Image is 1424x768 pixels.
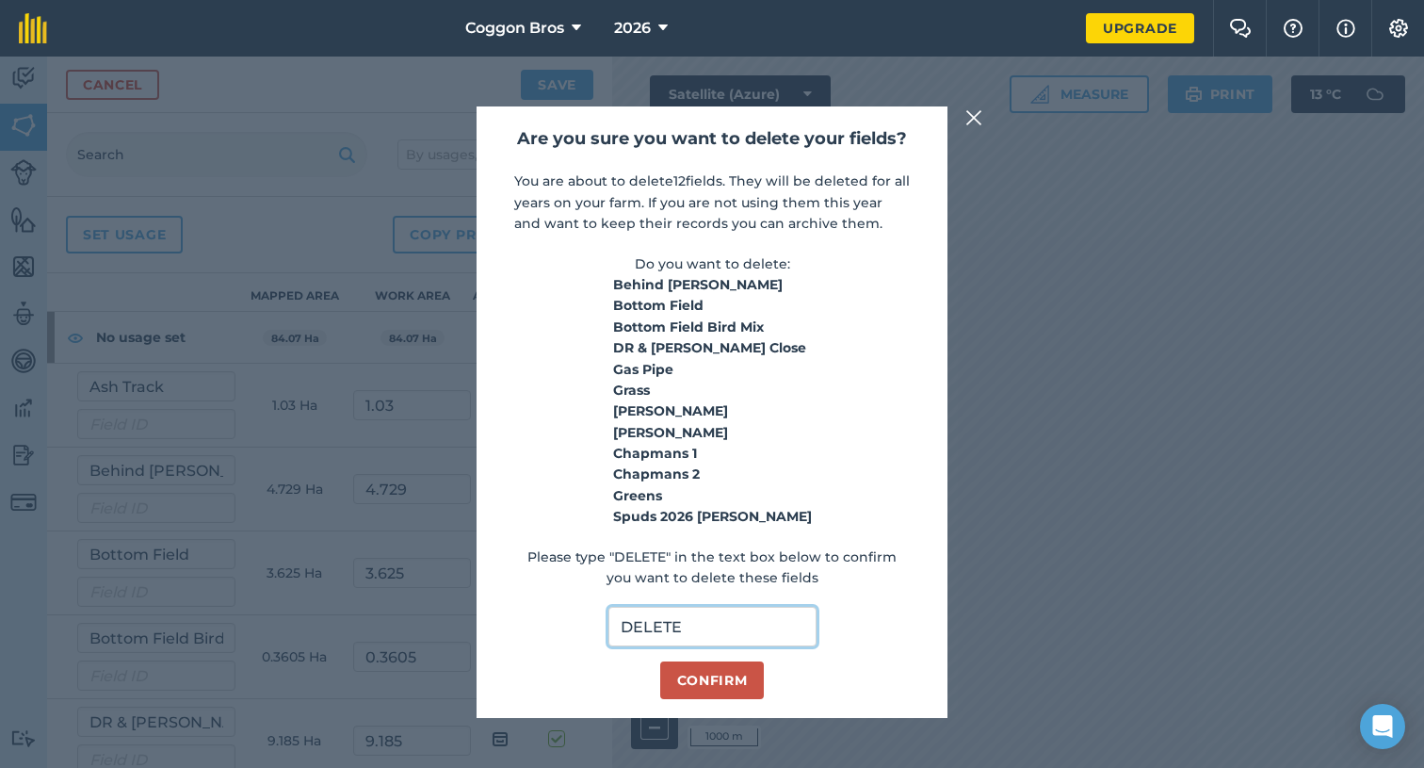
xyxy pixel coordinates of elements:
[465,17,564,40] span: Coggon Bros
[613,445,697,462] strong: Chapmans 1
[965,106,982,129] img: svg+xml;base64,PHN2ZyB4bWxucz0iaHR0cDovL3d3dy53My5vcmcvMjAwMC9zdmciIHdpZHRoPSIyMiIgaGVpZ2h0PSIzMC...
[635,253,790,274] p: Do you want to delete:
[613,319,764,335] strong: Bottom Field Bird Mix
[613,382,650,399] strong: Grass
[514,547,910,589] p: Please type "DELETE" in the text box below to confirm you want to delete these fields
[1387,19,1410,38] img: A cog icon
[613,424,728,441] strong: [PERSON_NAME]
[613,466,700,482] strong: Chapmans 2
[613,361,673,378] strong: Gas Pipe
[660,662,765,699] button: Confirm
[19,13,47,43] img: fieldmargin Logo
[1360,704,1405,749] div: Open Intercom Messenger
[613,487,662,504] strong: Greens
[613,297,704,314] strong: Bottom Field
[613,339,806,356] strong: DR & [PERSON_NAME] Close
[1336,17,1355,40] img: svg+xml;base64,PHN2ZyB4bWxucz0iaHR0cDovL3d3dy53My5vcmcvMjAwMC9zdmciIHdpZHRoPSIxNyIgaGVpZ2h0PSIxNy...
[1229,19,1252,38] img: Two speech bubbles overlapping with the left bubble in the forefront
[514,171,910,234] p: You are about to delete 12 fields. They will be deleted for all years on your farm. If you are no...
[614,17,651,40] span: 2026
[613,276,783,293] strong: Behind [PERSON_NAME]
[613,508,812,525] strong: Spuds 2026 [PERSON_NAME]
[1282,19,1304,38] img: A question mark icon
[613,402,728,419] strong: [PERSON_NAME]
[1086,13,1194,43] a: Upgrade
[517,125,907,153] h2: Are you sure you want to delete your fields?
